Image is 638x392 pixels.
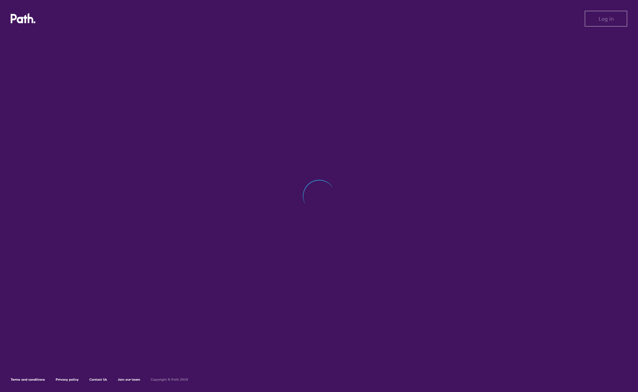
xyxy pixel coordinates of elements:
a: Join our team [118,377,140,382]
a: Contact Us [89,377,107,382]
button: Log in [585,11,627,27]
a: Privacy policy [56,377,79,382]
a: Terms and conditions [11,377,45,382]
h6: Copyright © Path 2018 [151,378,188,382]
span: Log in [599,16,614,22]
